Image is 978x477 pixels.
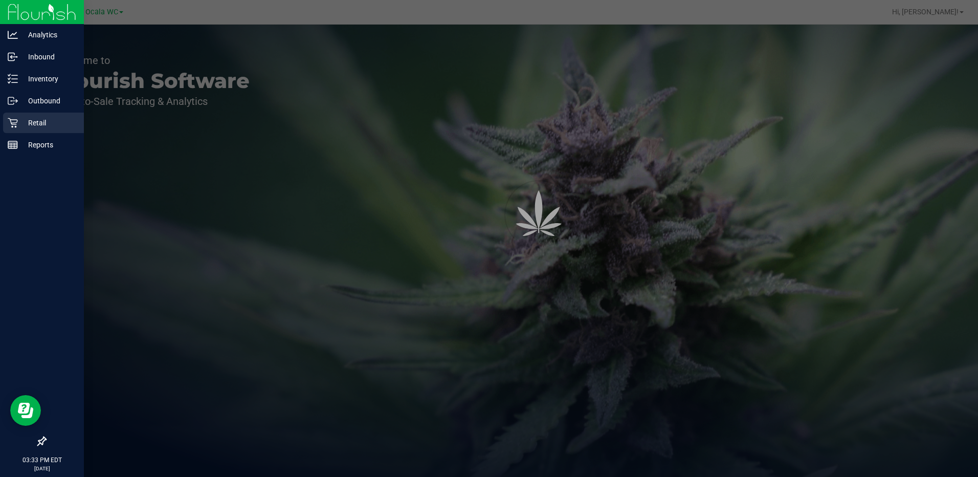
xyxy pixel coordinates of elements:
[18,29,79,41] p: Analytics
[5,456,79,465] p: 03:33 PM EDT
[8,30,18,40] inline-svg: Analytics
[8,74,18,84] inline-svg: Inventory
[10,395,41,426] iframe: Resource center
[18,73,79,85] p: Inventory
[8,118,18,128] inline-svg: Retail
[8,96,18,106] inline-svg: Outbound
[18,139,79,151] p: Reports
[8,140,18,150] inline-svg: Reports
[18,95,79,107] p: Outbound
[18,51,79,63] p: Inbound
[8,52,18,62] inline-svg: Inbound
[18,117,79,129] p: Retail
[5,465,79,472] p: [DATE]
